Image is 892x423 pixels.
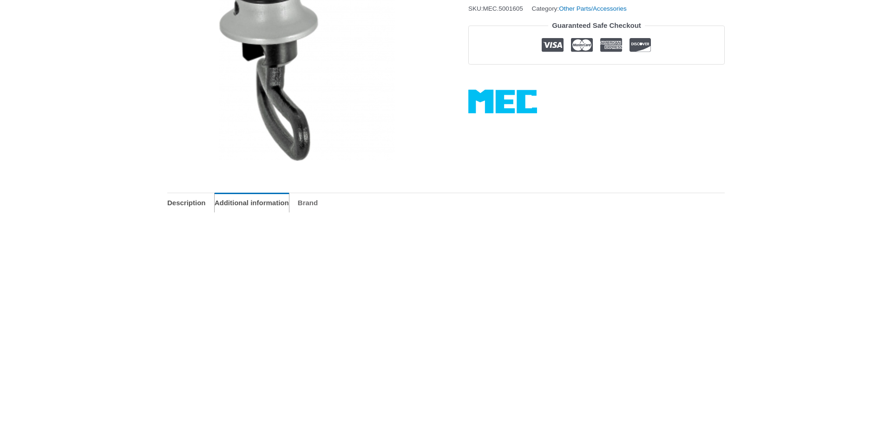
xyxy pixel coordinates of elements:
a: MEC [468,90,537,113]
span: SKU: [468,3,523,14]
legend: Guaranteed Safe Checkout [548,19,645,32]
iframe: Customer reviews powered by Trustpilot [468,72,725,83]
span: Category: [532,3,627,14]
span: MEC.5001605 [483,5,523,12]
a: Additional information [215,193,289,213]
a: Brand [298,193,318,213]
a: Description [167,193,206,213]
a: Other Parts/Accessories [559,5,627,12]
